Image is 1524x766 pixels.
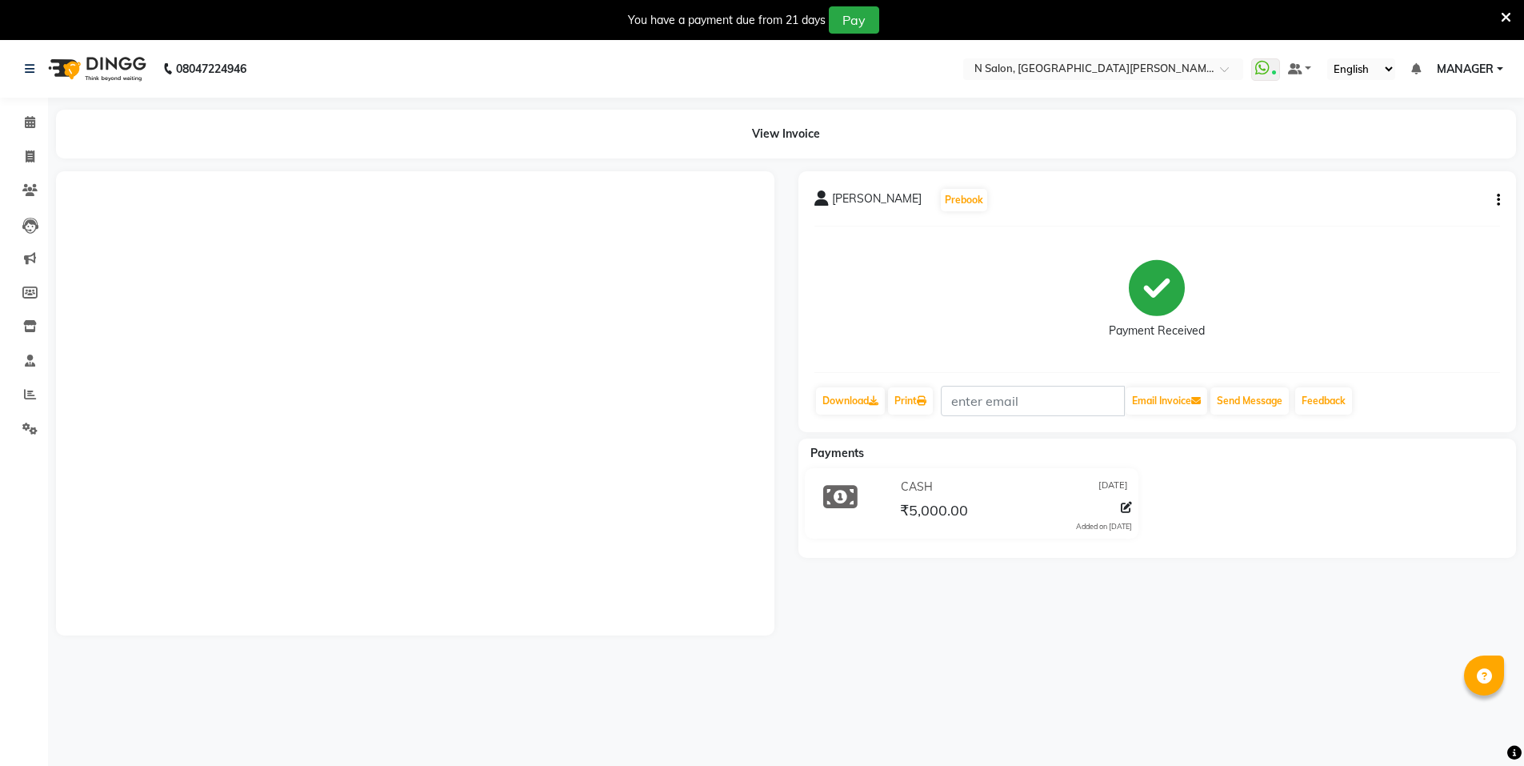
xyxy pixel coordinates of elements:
[832,190,922,213] span: [PERSON_NAME]
[1076,521,1132,532] div: Added on [DATE]
[628,12,826,29] div: You have a payment due from 21 days
[1109,323,1205,339] div: Payment Received
[1437,61,1494,78] span: MANAGER
[1098,479,1128,495] span: [DATE]
[41,46,150,91] img: logo
[176,46,246,91] b: 08047224946
[900,501,968,523] span: ₹5,000.00
[1295,387,1352,415] a: Feedback
[829,6,879,34] button: Pay
[1457,702,1508,750] iframe: chat widget
[1210,387,1289,415] button: Send Message
[810,446,864,460] span: Payments
[888,387,933,415] a: Print
[941,189,987,211] button: Prebook
[901,479,933,495] span: CASH
[816,387,885,415] a: Download
[941,386,1125,416] input: enter email
[1126,387,1207,415] button: Email Invoice
[56,110,1516,158] div: View Invoice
